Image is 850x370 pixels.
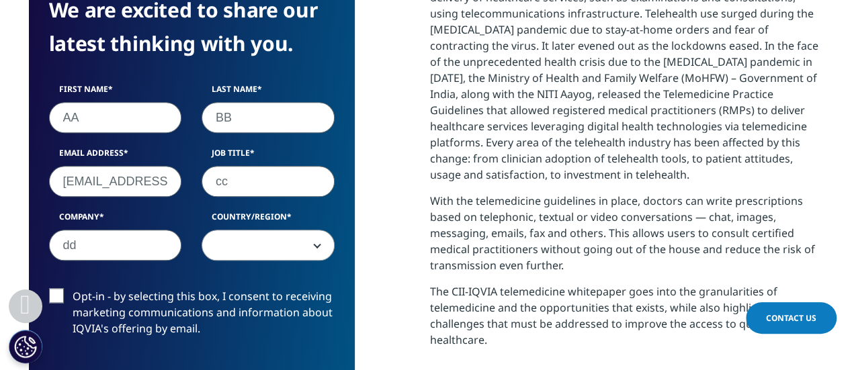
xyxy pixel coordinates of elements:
label: Opt-in - by selecting this box, I consent to receiving marketing communications and information a... [49,288,335,344]
label: Last Name [202,83,335,102]
label: Company [49,211,182,230]
a: Contact Us [746,302,837,334]
label: Email Address [49,147,182,166]
span: Contact Us [766,312,816,324]
label: Job Title [202,147,335,166]
label: First Name [49,83,182,102]
button: Sütik beállítása [9,330,42,363]
p: The CII-IQVIA telemedicine whitepaper goes into the granularities of telemedicine and the opportu... [430,283,822,358]
label: Country/Region [202,211,335,230]
p: With the telemedicine guidelines in place, doctors can write prescriptions based on telephonic, t... [430,193,822,283]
